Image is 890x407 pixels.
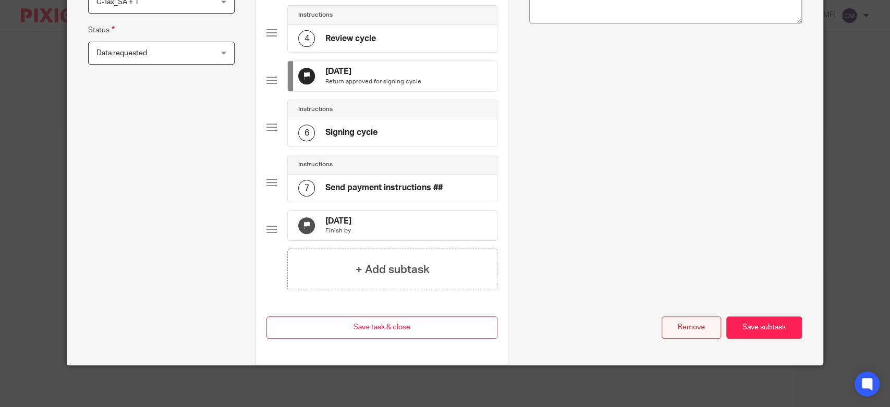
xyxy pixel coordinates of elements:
[356,262,430,278] h4: + Add subtask
[88,24,115,36] label: Status
[662,316,721,339] button: Remove
[298,180,315,196] div: 7
[325,78,421,86] p: Return approved for signing cycle
[266,316,497,339] button: Save task & close
[325,227,351,235] p: Finish by
[325,216,351,227] h4: [DATE]
[298,161,333,169] h4: Instructions
[96,50,147,57] span: Data requested
[325,127,377,138] h4: Signing cycle
[298,30,315,47] div: 4
[325,66,421,77] h4: [DATE]
[298,125,315,141] div: 6
[298,11,333,19] h4: Instructions
[298,105,333,114] h4: Instructions
[726,316,802,339] button: Save subtask
[325,33,376,44] h4: Review cycle
[325,182,443,193] h4: Send payment instructions ##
